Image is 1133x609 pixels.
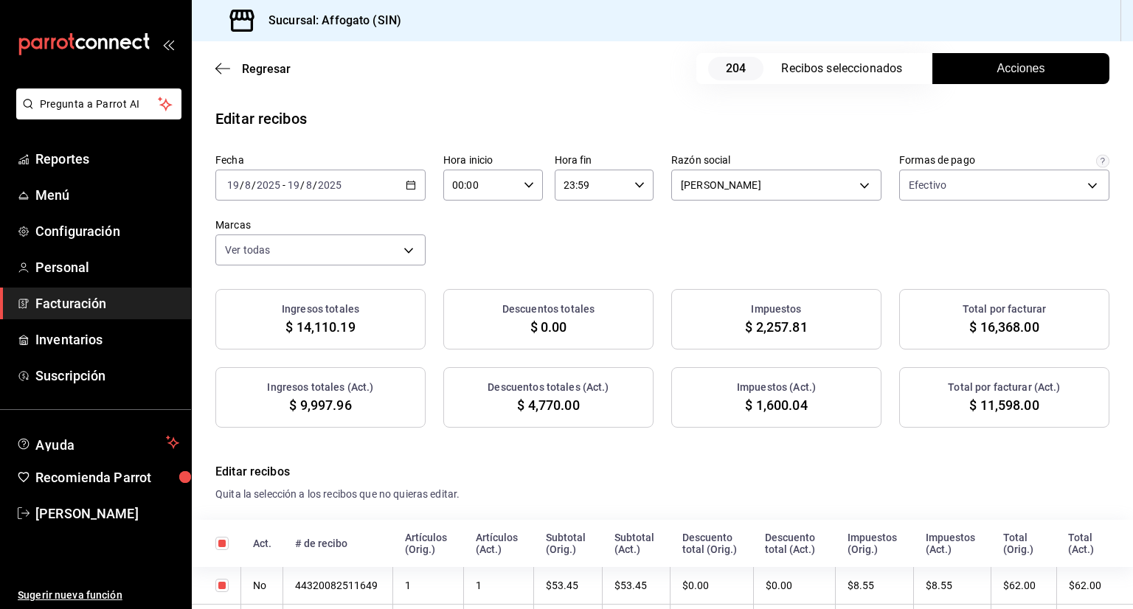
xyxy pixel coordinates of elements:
th: # de recibo [283,520,393,567]
button: Pregunta a Parrot AI [16,88,181,119]
span: Sugerir nueva función [18,588,179,603]
span: Facturación [35,293,179,313]
span: $ 9,997.96 [289,395,351,415]
span: [PERSON_NAME] [35,504,179,523]
h3: Sucursal: Affogato (SIN) [257,12,401,29]
th: Impuestos (Orig.) [836,520,914,567]
th: $0.00 [671,567,753,605]
span: Ayuda [35,434,160,451]
div: Formas de pago [899,155,975,165]
span: $ 4,770.00 [517,395,579,415]
input: -- [305,179,313,191]
label: Razón social [671,155,881,165]
span: Ver todas [225,243,270,257]
span: Menú [35,185,179,205]
th: Total (Act.) [1056,520,1133,567]
input: ---- [256,179,281,191]
span: Inventarios [35,330,179,349]
span: $ 16,368.00 [969,317,1039,337]
input: -- [226,179,240,191]
th: $62.00 [1056,567,1133,605]
span: $ 11,598.00 [969,395,1039,415]
span: / [313,179,317,191]
th: $62.00 [991,567,1057,605]
th: No [241,567,283,605]
input: -- [287,179,300,191]
span: $ 0.00 [530,317,567,337]
button: Acciones [932,53,1109,84]
label: Fecha [215,155,426,165]
span: Reportes [35,149,179,169]
span: Acciones [997,60,1045,77]
h4: Editar recibos [215,463,1109,481]
th: Descuento total (Orig.) [671,520,753,567]
th: Subtotal (Act.) [603,520,671,567]
a: Pregunta a Parrot AI [10,107,181,122]
span: $ 2,257.81 [745,317,807,337]
th: 1 [464,567,534,605]
th: 1 [393,567,464,605]
th: Subtotal (Orig.) [534,520,603,567]
h3: Ingresos totales [282,302,359,317]
svg: Solo se mostrarán las órdenes que fueron pagadas exclusivamente con las formas de pago selecciona... [1096,155,1109,168]
th: 44320082511649 [283,567,393,605]
th: Artículos (Orig.) [393,520,464,567]
span: Recomienda Parrot [35,467,179,487]
th: $0.00 [753,567,835,605]
span: Efectivo [909,178,946,192]
h3: Ingresos totales (Act.) [267,380,373,395]
div: [PERSON_NAME] [671,170,881,201]
h3: Descuentos totales (Act.) [488,380,609,395]
span: $ 1,600.04 [745,395,807,415]
th: Descuento total (Act.) [753,520,835,567]
div: Editar recibos [215,108,307,130]
label: Hora fin [555,155,654,165]
button: open_drawer_menu [162,38,174,50]
span: Pregunta a Parrot AI [40,97,159,112]
h3: Total por facturar [963,302,1046,317]
span: Personal [35,257,179,277]
h3: Impuestos [751,302,801,317]
span: / [240,179,244,191]
span: / [252,179,256,191]
span: Configuración [35,221,179,241]
input: -- [244,179,252,191]
label: Marcas [215,220,426,230]
th: $8.55 [914,567,991,605]
h3: Descuentos totales [502,302,595,317]
th: Artículos (Act.) [464,520,534,567]
span: / [300,179,305,191]
h3: Impuestos (Act.) [737,380,816,395]
span: Suscripción [35,366,179,386]
th: Impuestos (Act.) [914,520,991,567]
h3: Total por facturar (Act.) [948,380,1060,395]
span: $ 14,110.19 [285,317,355,337]
span: 204 [708,57,763,80]
button: Regresar [215,62,291,76]
input: ---- [317,179,342,191]
span: Regresar [242,62,291,76]
div: Recibos seleccionados [781,60,914,77]
th: Total (Orig.) [991,520,1057,567]
th: $53.45 [534,567,603,605]
th: $8.55 [836,567,914,605]
h4: Quita la selección a los recibos que no quieras editar. [215,487,1109,502]
th: Act. [241,520,283,567]
label: Hora inicio [443,155,543,165]
th: $53.45 [603,567,671,605]
span: - [283,179,285,191]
